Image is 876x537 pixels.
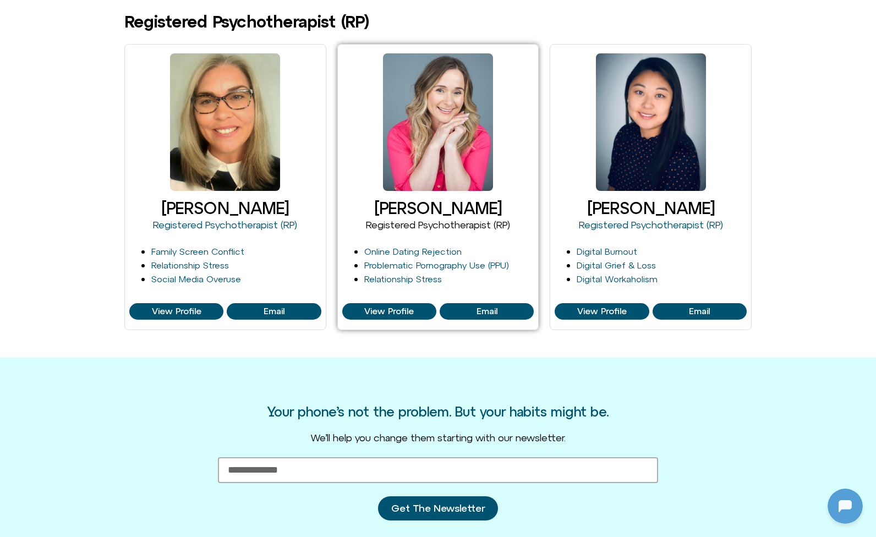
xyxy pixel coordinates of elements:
[173,5,192,24] svg: Restart Conversation Button
[577,306,627,316] span: View Profile
[364,306,414,316] span: View Profile
[152,306,201,316] span: View Profile
[32,7,169,21] h2: [DOMAIN_NAME]
[31,54,196,107] p: Good to see you. Phone focus time. Which moment [DATE] grabs your phone the most? Choose one: 1) ...
[342,303,436,320] a: View Profile of Michelle Fischler
[364,260,509,270] a: Problematic Pornography Use (PPU)
[153,219,297,231] a: Registered Psychotherapist (RP)
[577,260,656,270] a: Digital Grief & Loss
[689,306,710,316] span: Email
[579,219,723,231] a: Registered Psychotherapist (RP)
[192,5,211,24] svg: Close Chatbot Button
[227,303,321,320] a: View Profile of Siobhan Chirico
[31,210,196,263] p: Looks like you stepped away—no worries. Message me when you're ready. What feels like a good next...
[555,303,649,320] a: View Profile of Vicky Li
[151,246,244,256] a: Family Screen Conflict
[3,3,217,26] button: Expand Header Button
[310,432,566,443] span: We’ll help you change them starting with our newsletter.
[477,306,497,316] span: Email
[264,306,284,316] span: Email
[391,503,485,514] span: Get The Newsletter
[3,180,18,196] img: N5FCcHC.png
[577,274,658,284] a: Digital Workaholism
[96,286,125,299] p: [DATE]
[31,125,196,191] p: Makes sense — you want clarity. When do you reach for your phone most [DATE]? Choose one: 1) Morn...
[201,314,209,327] p: hi
[653,303,747,320] a: View Profile of Vicky Li
[364,246,462,256] a: Online Dating Rejection
[3,252,18,267] img: N5FCcHC.png
[19,354,171,365] textarea: Message Input
[161,199,289,217] a: [PERSON_NAME]
[828,489,863,524] iframe: Botpress
[378,496,498,520] button: Get The Newsletter
[587,199,715,217] a: [PERSON_NAME]
[10,6,28,23] img: N5FCcHC.png
[440,303,534,320] a: View Profile of Michelle Fischler
[151,274,241,284] a: Social Media Overuse
[129,303,223,320] a: View Profile of Siobhan Chirico
[96,26,125,40] p: [DATE]
[577,246,637,256] a: Digital Burnout
[3,96,18,111] img: N5FCcHC.png
[151,260,229,270] a: Relationship Stress
[188,351,206,369] svg: Voice Input Button
[364,274,442,284] a: Relationship Stress
[374,199,502,217] a: [PERSON_NAME]
[124,13,368,31] h1: Registered Psychotherapist (RP)
[218,457,658,534] form: New Form
[267,404,609,419] h3: Your phone’s not the problem. But your habits might be.
[366,219,510,231] a: Registered Psychotherapist (RP)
